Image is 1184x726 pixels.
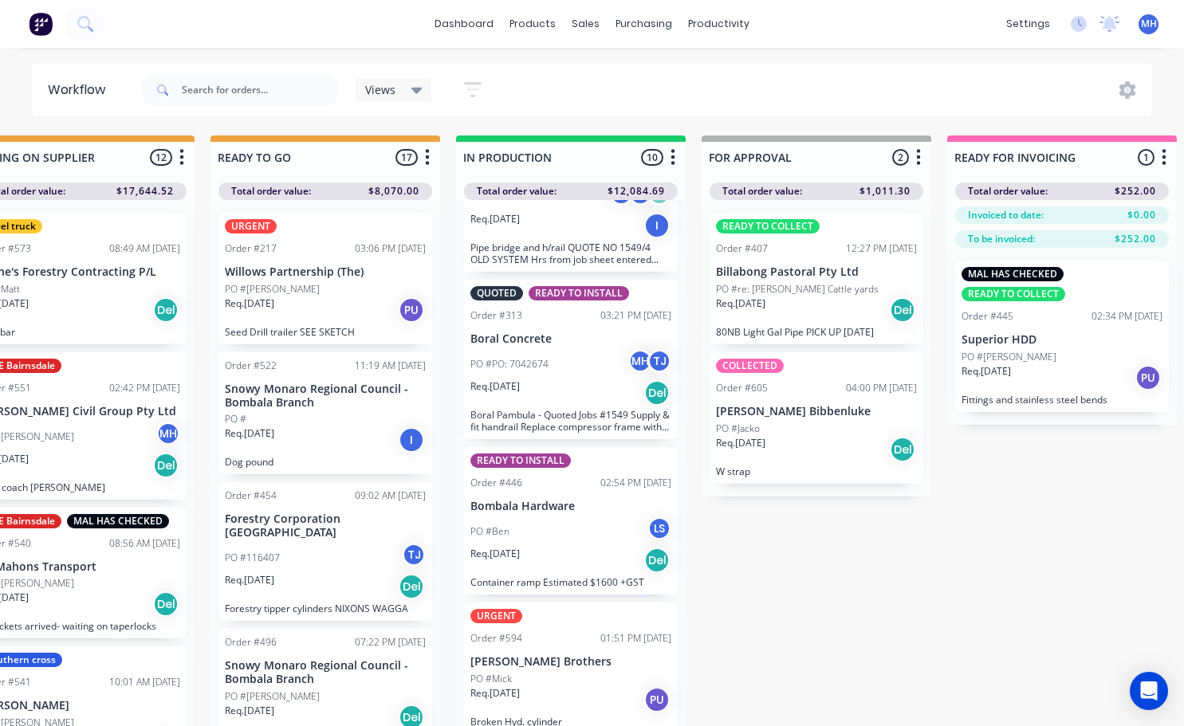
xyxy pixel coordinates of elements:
[846,381,917,395] div: 04:00 PM [DATE]
[1135,365,1161,390] div: PU
[368,184,419,198] span: $8,070.00
[470,686,520,700] p: Req. [DATE]
[470,241,671,265] p: Pipe bridge and h/rail QUOTE NO 1549/4 OLD SYSTEM Hrs from job sheet entered manually but not mat...
[716,359,784,373] div: COLLECTED
[225,282,320,296] p: PO #[PERSON_NAME]
[1092,309,1162,324] div: 02:34 PM [DATE]
[355,489,426,503] div: 09:02 AM [DATE]
[470,500,671,513] p: Bombala Hardware
[109,381,180,395] div: 02:42 PM [DATE]
[355,635,426,649] div: 07:22 PM [DATE]
[225,659,426,686] p: Snowy Monaro Regional Council - Bombala Branch
[182,74,340,106] input: Search for orders...
[1115,184,1156,198] span: $252.00
[225,573,274,587] p: Req. [DATE]
[962,364,1011,379] p: Req. [DATE]
[716,436,765,450] p: Req. [DATE]
[225,426,274,441] p: Req. [DATE]
[225,265,426,279] p: Willows Partnership (The)
[644,380,670,406] div: Del
[225,241,277,256] div: Order #217
[470,357,549,371] p: PO #PO: 7042674
[470,524,509,539] p: PO #Ben
[29,12,53,36] img: Factory
[644,213,670,238] div: I
[399,427,424,453] div: I
[470,212,520,226] p: Req. [DATE]
[67,514,169,528] div: MAL HAS CHECKED
[1130,672,1168,710] div: Open Intercom Messenger
[470,476,522,490] div: Order #446
[710,352,923,484] div: COLLECTEDOrder #60504:00 PM [DATE][PERSON_NAME] BibbenlukePO #JackoReq.[DATE]DelW strap
[218,213,432,344] div: URGENTOrder #21703:06 PM [DATE]Willows Partnership (The)PO #[PERSON_NAME]Req.[DATE]PUSeed Drill t...
[962,394,1162,406] p: Fittings and stainless steel bends
[225,219,277,233] div: URGENT
[710,213,923,344] div: READY TO COLLECTOrder #40712:27 PM [DATE]Billabong Pastoral Pty LtdPO #re: [PERSON_NAME] Cattle y...
[225,489,277,503] div: Order #454
[1141,17,1157,31] span: MH
[225,602,426,614] p: Forestry tipper cylinders NIXONS WAGGA
[153,591,179,617] div: Del
[722,184,802,198] span: Total order value:
[529,286,629,300] div: READY TO INSTALL
[225,456,426,468] p: Dog pound
[116,184,174,198] span: $17,644.52
[218,482,432,621] div: Order #45409:02 AM [DATE]Forestry Corporation [GEOGRAPHIC_DATA]PO #116407TJReq.[DATE]DelForestry ...
[470,308,522,323] div: Order #313
[156,422,180,445] div: MH
[365,81,395,98] span: Views
[470,609,522,623] div: URGENT
[1115,232,1156,246] span: $252.00
[470,631,522,646] div: Order #594
[470,672,512,686] p: PO #Mick
[647,349,671,373] div: TJ
[564,12,608,36] div: sales
[402,543,426,567] div: TJ
[109,675,180,689] div: 10:01 AM [DATE]
[464,280,678,439] div: QUOTEDREADY TO INSTALLOrder #31303:21 PM [DATE]Boral ConcretePO #PO: 7042674MHTJReq.[DATE]DelBora...
[600,476,671,490] div: 02:54 PM [DATE]
[470,332,671,346] p: Boral Concrete
[716,381,768,395] div: Order #605
[225,412,246,426] p: PO #
[600,308,671,323] div: 03:21 PM [DATE]
[716,241,768,256] div: Order #407
[225,512,426,540] p: Forestry Corporation [GEOGRAPHIC_DATA]
[153,453,179,478] div: Del
[231,184,311,198] span: Total order value:
[962,287,1065,301] div: READY TO COLLECT
[470,547,520,561] p: Req. [DATE]
[502,12,564,36] div: products
[48,80,113,100] div: Workflow
[470,453,571,468] div: READY TO INSTALL
[477,184,557,198] span: Total order value:
[470,286,523,300] div: QUOTED
[628,349,652,373] div: MH
[427,12,502,36] a: dashboard
[890,437,915,462] div: Del
[716,422,760,436] p: PO #Jacko
[968,232,1035,246] span: To be invoiced:
[716,296,765,311] p: Req. [DATE]
[225,551,280,565] p: PO #116407
[716,326,917,338] p: 80NB Light Gal Pipe PICK UP [DATE]
[680,12,757,36] div: productivity
[225,326,426,338] p: Seed Drill trailer SEE SKETCH
[225,635,277,649] div: Order #496
[225,704,274,718] p: Req. [DATE]
[859,184,911,198] span: $1,011.30
[1127,208,1156,222] span: $0.00
[716,405,917,418] p: [PERSON_NAME] Bibbenluke
[218,352,432,475] div: Order #52211:19 AM [DATE]Snowy Monaro Regional Council - Bombala BranchPO #Req.[DATE]IDog pound
[968,184,1048,198] span: Total order value:
[470,576,671,588] p: Container ramp Estimated $1600 +GST
[109,536,180,551] div: 08:56 AM [DATE]
[153,297,179,323] div: Del
[716,282,879,296] p: PO #re: [PERSON_NAME] Cattle yards
[647,516,671,540] div: LS
[399,574,424,599] div: Del
[846,241,917,256] div: 12:27 PM [DATE]
[464,447,678,595] div: READY TO INSTALLOrder #44602:54 PM [DATE]Bombala HardwarePO #BenLSReq.[DATE]DelContainer ramp Est...
[644,547,670,573] div: Del
[962,333,1162,347] p: Superior HDD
